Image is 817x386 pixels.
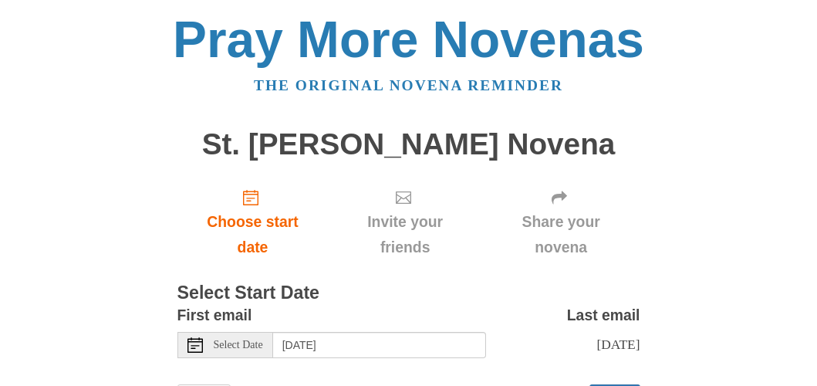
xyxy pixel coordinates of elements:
a: Choose start date [177,176,329,268]
span: Share your novena [498,209,625,260]
div: Click "Next" to confirm your start date first. [328,176,481,268]
a: Pray More Novenas [173,11,644,68]
span: Invite your friends [343,209,466,260]
span: Select Date [214,340,263,350]
h1: St. [PERSON_NAME] Novena [177,128,640,161]
label: Last email [567,303,640,328]
a: The original novena reminder [254,77,563,93]
h3: Select Start Date [177,283,640,303]
span: Choose start date [193,209,313,260]
label: First email [177,303,252,328]
div: Click "Next" to confirm your start date first. [482,176,640,268]
span: [DATE] [596,337,640,352]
